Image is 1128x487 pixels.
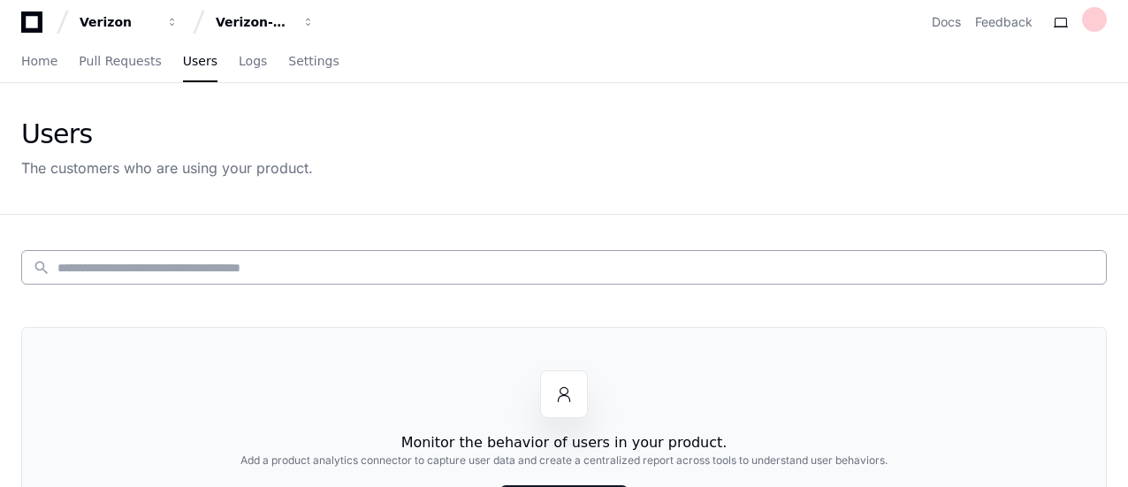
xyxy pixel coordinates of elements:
a: Docs [932,13,961,31]
h1: Monitor the behavior of users in your product. [401,432,728,453]
mat-icon: search [33,259,50,277]
a: Settings [288,42,339,82]
button: Verizon [72,6,186,38]
span: Logs [239,56,267,66]
div: Users [21,118,313,150]
button: Verizon-Clarify-Order-Management [209,6,322,38]
a: Logs [239,42,267,82]
button: Feedback [975,13,1033,31]
div: Verizon [80,13,156,31]
div: Verizon-Clarify-Order-Management [216,13,292,31]
a: Users [183,42,217,82]
div: The customers who are using your product. [21,157,313,179]
span: Pull Requests [79,56,161,66]
h2: Add a product analytics connector to capture user data and create a centralized report across too... [240,453,888,468]
span: Settings [288,56,339,66]
a: Pull Requests [79,42,161,82]
a: Home [21,42,57,82]
span: Home [21,56,57,66]
span: Users [183,56,217,66]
